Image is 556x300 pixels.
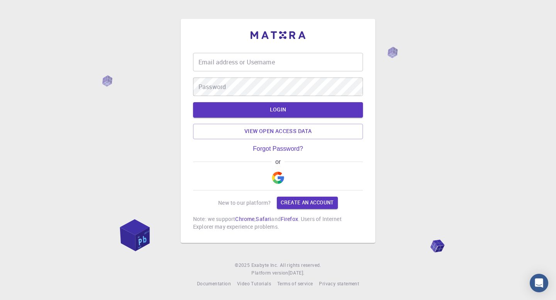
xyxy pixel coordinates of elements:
[272,172,284,184] img: Google
[271,158,284,165] span: or
[277,197,337,209] a: Create an account
[251,261,278,269] a: Exabyte Inc.
[277,280,313,288] a: Terms of service
[288,270,305,276] span: [DATE] .
[530,274,548,292] div: Open Intercom Messenger
[251,269,288,277] span: Platform version
[193,102,363,118] button: LOGIN
[281,215,298,222] a: Firefox
[277,280,313,287] span: Terms of service
[197,280,231,287] span: Documentation
[280,261,321,269] span: All rights reserved.
[218,199,271,207] p: New to our platform?
[253,145,303,152] a: Forgot Password?
[319,280,359,288] a: Privacy statement
[237,280,271,288] a: Video Tutorials
[235,261,251,269] span: © 2025
[237,280,271,287] span: Video Tutorials
[251,262,278,268] span: Exabyte Inc.
[319,280,359,287] span: Privacy statement
[197,280,231,288] a: Documentation
[235,215,254,222] a: Chrome
[288,269,305,277] a: [DATE].
[193,124,363,139] a: View open access data
[256,215,271,222] a: Safari
[193,215,363,231] p: Note: we support , and . Users of Internet Explorer may experience problems.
